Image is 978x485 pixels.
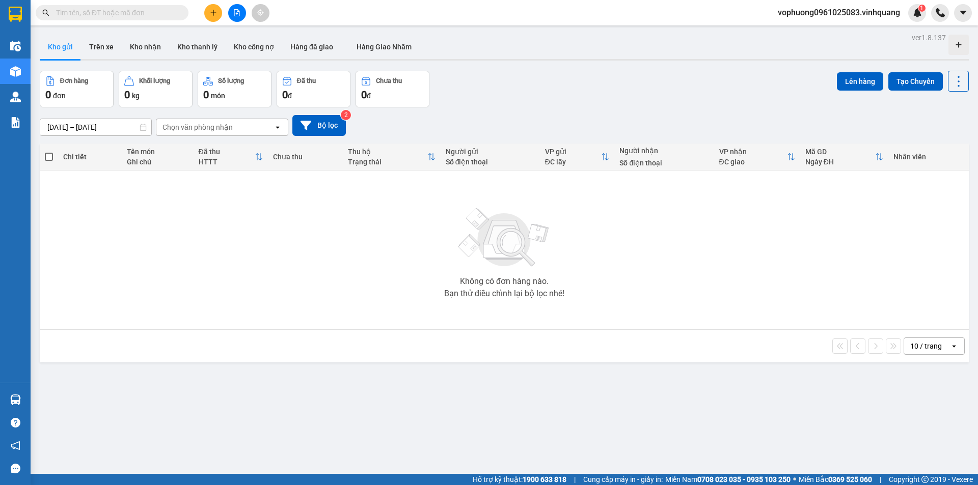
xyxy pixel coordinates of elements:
[211,92,225,100] span: món
[11,464,20,473] span: message
[697,475,791,483] strong: 0708 023 035 - 0935 103 250
[9,7,22,22] img: logo-vxr
[574,474,576,485] span: |
[194,144,268,170] th: Toggle SortBy
[950,342,958,350] svg: open
[376,77,402,84] div: Chưa thu
[770,6,908,19] span: vophuong0961025083.vinhquang
[446,158,535,166] div: Số điện thoại
[282,89,288,101] span: 0
[805,148,875,156] div: Mã GD
[10,66,21,77] img: warehouse-icon
[257,9,264,16] span: aim
[127,158,188,166] div: Ghi chú
[198,71,271,107] button: Số lượng0món
[361,89,367,101] span: 0
[204,4,222,22] button: plus
[169,35,226,59] button: Kho thanh lý
[921,476,929,483] span: copyright
[132,92,140,100] span: kg
[719,148,787,156] div: VP nhận
[805,158,875,166] div: Ngày ĐH
[226,35,282,59] button: Kho công nợ
[828,475,872,483] strong: 0369 525 060
[356,71,429,107] button: Chưa thu0đ
[45,89,51,101] span: 0
[348,148,427,156] div: Thu hộ
[959,8,968,17] span: caret-down
[936,8,945,17] img: phone-icon
[42,9,49,16] span: search
[40,35,81,59] button: Kho gửi
[63,153,116,161] div: Chi tiết
[343,144,441,170] th: Toggle SortBy
[948,35,969,55] div: Tạo kho hàng mới
[119,71,193,107] button: Khối lượng0kg
[888,72,943,91] button: Tạo Chuyến
[348,158,427,166] div: Trạng thái
[799,474,872,485] span: Miền Bắc
[910,341,942,351] div: 10 / trang
[297,77,316,84] div: Đã thu
[282,35,341,59] button: Hàng đã giao
[583,474,663,485] span: Cung cấp máy in - giấy in:
[460,277,549,286] div: Không có đơn hàng nào.
[162,122,233,132] div: Chọn văn phòng nhận
[446,148,535,156] div: Người gửi
[880,474,881,485] span: |
[545,158,602,166] div: ĐC lấy
[619,147,709,155] div: Người nhận
[714,144,800,170] th: Toggle SortBy
[800,144,888,170] th: Toggle SortBy
[920,5,923,12] span: 1
[40,119,151,135] input: Select a date range.
[210,9,217,16] span: plus
[913,8,922,17] img: icon-new-feature
[274,123,282,131] svg: open
[203,89,209,101] span: 0
[367,92,371,100] span: đ
[444,290,564,298] div: Bạn thử điều chỉnh lại bộ lọc nhé!
[793,477,796,481] span: ⚪️
[56,7,176,18] input: Tìm tên, số ĐT hoặc mã đơn
[918,5,926,12] sup: 1
[10,41,21,51] img: warehouse-icon
[53,92,66,100] span: đơn
[11,441,20,450] span: notification
[199,158,255,166] div: HTTT
[10,92,21,102] img: warehouse-icon
[837,72,883,91] button: Lên hàng
[357,43,412,51] span: Hàng Giao Nhầm
[199,148,255,156] div: Đã thu
[288,92,292,100] span: đ
[81,35,122,59] button: Trên xe
[40,71,114,107] button: Đơn hàng0đơn
[341,110,351,120] sup: 2
[292,115,346,136] button: Bộ lọc
[218,77,244,84] div: Số lượng
[619,159,709,167] div: Số điện thoại
[719,158,787,166] div: ĐC giao
[665,474,791,485] span: Miền Nam
[10,117,21,128] img: solution-icon
[124,89,130,101] span: 0
[139,77,170,84] div: Khối lượng
[60,77,88,84] div: Đơn hàng
[233,9,240,16] span: file-add
[473,474,566,485] span: Hỗ trợ kỹ thuật:
[228,4,246,22] button: file-add
[127,148,188,156] div: Tên món
[453,202,555,273] img: svg+xml;base64,PHN2ZyBjbGFzcz0ibGlzdC1wbHVnX19zdmciIHhtbG5zPSJodHRwOi8vd3d3LnczLm9yZy8yMDAwL3N2Zy...
[893,153,964,161] div: Nhân viên
[545,148,602,156] div: VP gửi
[122,35,169,59] button: Kho nhận
[523,475,566,483] strong: 1900 633 818
[912,32,946,43] div: ver 1.8.137
[11,418,20,427] span: question-circle
[277,71,350,107] button: Đã thu0đ
[954,4,972,22] button: caret-down
[252,4,269,22] button: aim
[273,153,338,161] div: Chưa thu
[10,394,21,405] img: warehouse-icon
[540,144,615,170] th: Toggle SortBy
